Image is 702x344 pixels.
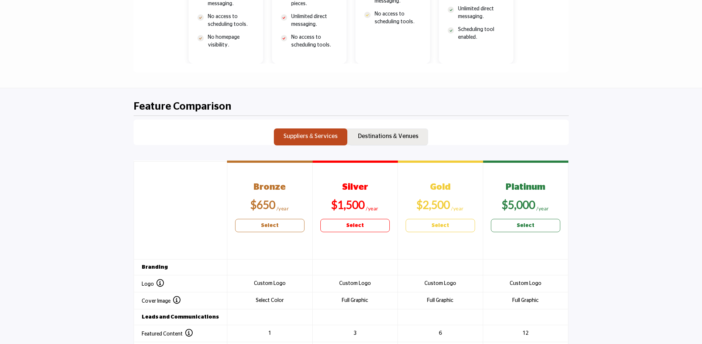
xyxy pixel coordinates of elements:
p: No access to scheduling tools. [375,10,421,26]
span: Full Graphic [427,298,453,303]
button: Destinations & Venues [348,128,428,145]
span: Full Graphic [342,298,368,303]
span: Select Color [256,298,284,303]
span: 1 [268,331,271,336]
p: Suppliers & Services [283,132,338,141]
span: Custom Logo [339,281,371,286]
span: Cover Image [142,299,180,304]
strong: Leads and Communications [142,314,219,320]
p: Scheduling tool enabled. [458,26,505,41]
strong: Branding [142,265,168,270]
p: No access to scheduling tools. [291,34,338,49]
span: 12 [523,331,529,336]
p: Unlimited direct messaging. [291,13,338,28]
span: Custom Logo [510,281,541,286]
p: Unlimited direct messaging. [458,5,505,21]
span: Logo [142,282,164,287]
span: 3 [354,331,357,336]
span: Full Graphic [512,298,538,303]
h2: Feature Comparison [134,101,231,113]
p: No homepage visibility. [208,34,254,49]
span: Custom Logo [424,281,456,286]
span: Custom Logo [254,281,286,286]
p: Destinations & Venues [358,132,419,141]
button: Suppliers & Services [274,128,347,145]
span: 6 [439,331,442,336]
p: No access to scheduling tools. [208,13,254,28]
span: Featured Content [142,331,193,337]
